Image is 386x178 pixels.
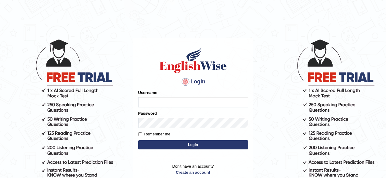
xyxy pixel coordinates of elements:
[158,47,228,74] img: Logo of English Wise sign in for intelligent practice with AI
[138,169,248,175] a: Create an account
[138,90,157,96] label: Username
[138,77,248,87] h4: Login
[138,140,248,149] button: Login
[138,131,171,137] label: Remember me
[138,110,157,116] label: Password
[138,132,142,136] input: Remember me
